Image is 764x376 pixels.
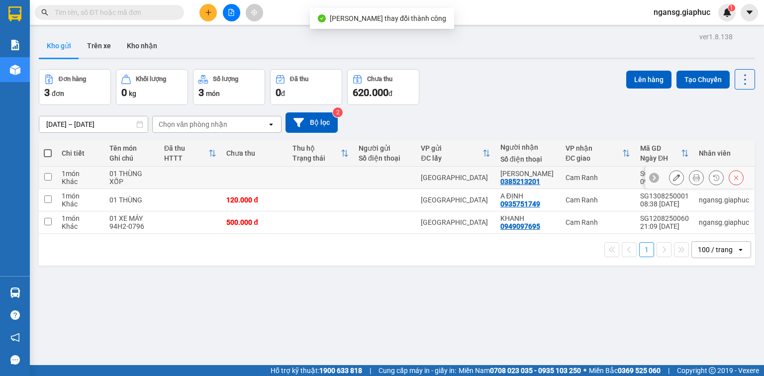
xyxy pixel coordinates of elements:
[79,34,119,58] button: Trên xe
[109,144,154,152] div: Tên món
[669,170,684,185] div: Sửa đơn hàng
[276,87,281,98] span: 0
[500,170,556,178] div: NGỌC THẠCH
[281,90,285,97] span: đ
[10,310,20,320] span: question-circle
[500,222,540,230] div: 0949097695
[10,65,20,75] img: warehouse-icon
[39,116,148,132] input: Select a date range.
[193,69,265,105] button: Số lượng3món
[52,90,64,97] span: đơn
[159,140,221,167] th: Toggle SortBy
[640,144,681,152] div: Mã GD
[159,119,227,129] div: Chọn văn phòng nhận
[676,71,730,89] button: Tạo Chuyến
[561,140,635,167] th: Toggle SortBy
[44,87,50,98] span: 3
[84,47,137,60] li: (c) 2017
[246,4,263,21] button: aim
[635,140,694,167] th: Toggle SortBy
[10,40,20,50] img: solution-icon
[379,365,456,376] span: Cung cấp máy in - giấy in:
[129,90,136,97] span: kg
[164,144,208,152] div: Đã thu
[640,178,689,186] div: 09:08 [DATE]
[109,196,154,204] div: 01 THÙNG
[116,69,188,105] button: Khối lượng0kg
[421,196,490,204] div: [GEOGRAPHIC_DATA]
[330,14,446,22] span: [PERSON_NAME] thay đổi thành công
[500,214,556,222] div: KHANH
[500,200,540,208] div: 0935751749
[226,218,283,226] div: 500.000 đ
[640,214,689,222] div: SG1208250060
[319,367,362,375] strong: 1900 633 818
[55,7,172,18] input: Tìm tên, số ĐT hoặc mã đơn
[39,34,79,58] button: Kho gửi
[640,222,689,230] div: 21:09 [DATE]
[459,365,581,376] span: Miền Nam
[267,120,275,128] svg: open
[500,192,556,200] div: A ĐỊNH
[639,242,654,257] button: 1
[723,8,732,17] img: icon-new-feature
[62,214,99,222] div: 1 món
[699,31,733,42] div: ver 1.8.138
[566,196,630,204] div: Cam Ranh
[290,76,308,83] div: Đã thu
[741,4,758,21] button: caret-down
[164,154,208,162] div: HTTT
[286,112,338,133] button: Bộ lọc
[333,107,343,117] sup: 2
[205,9,212,16] span: plus
[359,144,411,152] div: Người gửi
[618,367,661,375] strong: 0369 525 060
[367,76,392,83] div: Chưa thu
[566,174,630,182] div: Cam Ranh
[500,143,556,151] div: Người nhận
[59,76,86,83] div: Đơn hàng
[292,154,341,162] div: Trạng thái
[640,200,689,208] div: 08:38 [DATE]
[62,170,99,178] div: 1 món
[421,154,482,162] div: ĐC lấy
[347,69,419,105] button: Chưa thu620.000đ
[699,149,749,157] div: Nhân viên
[84,38,137,46] b: [DOMAIN_NAME]
[626,71,671,89] button: Lên hàng
[566,154,622,162] div: ĐC giao
[287,140,354,167] th: Toggle SortBy
[8,6,21,21] img: logo-vxr
[62,192,99,200] div: 1 món
[109,214,154,230] div: 01 XE MÁY 94H2-0796
[270,69,342,105] button: Đã thu0đ
[745,8,754,17] span: caret-down
[359,154,411,162] div: Số điện thoại
[292,144,341,152] div: Thu hộ
[640,154,681,162] div: Ngày ĐH
[421,144,482,152] div: VP gửi
[737,246,745,254] svg: open
[10,287,20,298] img: warehouse-icon
[41,9,48,16] span: search
[226,196,283,204] div: 120.000 đ
[12,64,56,163] b: [PERSON_NAME] - [PERSON_NAME]
[223,4,240,21] button: file-add
[271,365,362,376] span: Hỗ trợ kỹ thuật:
[646,6,718,18] span: ngansg.giaphuc
[640,192,689,200] div: SG1308250001
[500,178,540,186] div: 0385213201
[416,140,495,167] th: Toggle SortBy
[583,369,586,373] span: ⚪️
[62,178,99,186] div: Khác
[699,196,749,204] div: ngansg.giaphuc
[728,4,735,11] sup: 1
[119,34,165,58] button: Kho nhận
[62,200,99,208] div: Khác
[62,149,99,157] div: Chi tiết
[589,365,661,376] span: Miền Bắc
[251,9,258,16] span: aim
[421,218,490,226] div: [GEOGRAPHIC_DATA]
[61,14,99,95] b: [PERSON_NAME] - Gửi khách hàng
[198,87,204,98] span: 3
